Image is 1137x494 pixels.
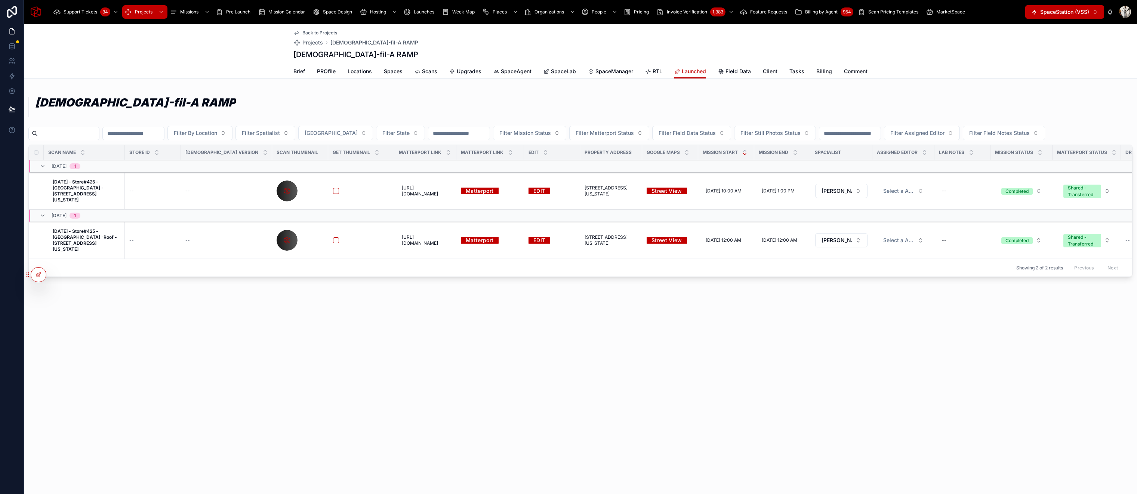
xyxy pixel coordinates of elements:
[310,5,357,19] a: Space Design
[384,68,403,75] span: Spaces
[268,9,305,15] span: Mission Calendar
[939,185,986,197] a: --
[890,129,945,137] span: Filter Assigned Editor
[653,68,662,75] span: RTL
[805,9,838,15] span: Billing by Agent
[135,9,152,15] span: Projects
[226,9,250,15] span: Pre Launch
[883,187,915,195] span: Select a Assigned Editor
[74,163,76,169] div: 1
[877,184,930,198] a: Select Button
[357,5,401,19] a: Hosting
[621,5,654,19] a: Pricing
[330,39,418,46] a: [DEMOGRAPHIC_DATA]-fil-A RAMP
[1005,188,1029,195] div: Completed
[1125,237,1130,243] span: --
[647,234,687,246] a: Street View
[402,234,449,246] span: [URL][DOMAIN_NAME]
[74,213,76,219] div: 1
[302,30,337,36] span: Back to Projects
[129,237,134,243] span: --
[348,65,372,80] a: Locations
[277,149,318,155] span: Scan Thumbnail
[856,5,924,19] a: Scan Pricing Templates
[1025,5,1104,19] button: Select Button
[759,234,806,246] a: [DATE] 12:00 AM
[815,233,868,247] button: Select Button
[652,126,731,140] button: Select Button
[401,5,440,19] a: Launches
[376,126,425,140] button: Select Button
[576,129,634,137] span: Filter Matterport Status
[493,9,507,15] span: Places
[493,65,531,80] a: SpaceAgent
[816,65,832,80] a: Billing
[551,68,576,75] span: SpaceLab
[305,129,358,137] span: [GEOGRAPHIC_DATA]
[185,188,268,194] a: --
[942,237,946,243] div: --
[645,65,662,80] a: RTL
[402,185,449,197] span: [URL][DOMAIN_NAME]
[534,9,564,15] span: Organizations
[1068,185,1097,198] div: Shared - Transferred
[841,7,853,16] div: 954
[759,149,788,155] span: Mission End
[129,188,176,194] a: --
[529,237,576,244] a: EDIT
[293,49,418,60] h1: [DEMOGRAPHIC_DATA]-fil-A RAMP
[647,149,680,155] span: Google Maps
[995,184,1048,198] button: Select Button
[725,68,751,75] span: Field Data
[762,188,795,194] span: [DATE] 1:00 PM
[461,237,520,244] a: Matterport
[167,5,213,19] a: Missions
[1016,265,1063,271] span: Showing 2 of 2 results
[399,231,452,249] a: [URL][DOMAIN_NAME]
[703,149,738,155] span: Mission Start
[51,5,122,19] a: Support Tickets34
[868,9,918,15] span: Scan Pricing Templates
[759,185,806,197] a: [DATE] 1:00 PM
[53,228,120,252] a: [DATE] - Store#425 - [GEOGRAPHIC_DATA] -Roof - [STREET_ADDRESS][US_STATE]
[480,5,522,19] a: Places
[844,68,871,75] span: Comments
[422,68,437,75] span: Scans
[461,234,499,246] a: Matterport
[129,149,150,155] span: Store ID
[461,188,520,194] a: Matterport
[877,184,930,198] button: Select Button
[877,234,930,247] button: Select Button
[706,188,742,194] span: [DATE] 10:00 AM
[129,237,176,243] a: --
[740,129,801,137] span: Filter Still Photos Status
[763,65,777,80] a: Client
[348,68,372,75] span: Locations
[317,68,336,75] span: PROfile
[185,237,268,243] a: --
[816,68,832,75] span: Billing
[789,68,804,75] span: Tasks
[763,68,777,75] span: Client
[384,65,403,80] a: Spaces
[792,5,856,19] a: Billing by Agent954
[588,65,633,80] a: SpaceManager
[647,188,694,194] a: Street View
[1057,230,1116,250] button: Select Button
[414,9,434,15] span: Launches
[323,9,352,15] span: Space Design
[174,129,217,137] span: Filter By Location
[1057,230,1116,251] a: Select Button
[822,237,852,244] span: [PERSON_NAME]
[585,234,638,246] a: [STREET_ADDRESS][US_STATE]
[333,149,370,155] span: Get Thumbnail
[399,149,441,155] span: Matterport Link
[703,185,750,197] a: [DATE] 10:00 AM
[256,5,310,19] a: Mission Calendar
[815,184,868,198] button: Select Button
[415,65,437,80] a: Scans
[302,39,323,46] span: Projects
[995,149,1033,155] span: Mission Status
[1057,181,1116,201] button: Select Button
[213,5,256,19] a: Pre Launch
